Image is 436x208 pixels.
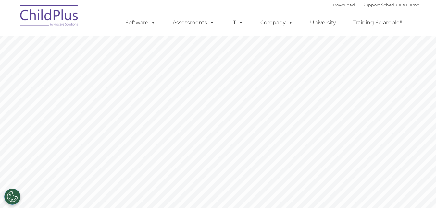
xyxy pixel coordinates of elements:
a: Software [119,16,162,29]
font: | [333,2,419,7]
a: Training Scramble!! [347,16,409,29]
a: Company [254,16,299,29]
a: IT [225,16,250,29]
button: Cookies Settings [4,189,20,205]
a: University [304,16,343,29]
a: Schedule A Demo [381,2,419,7]
a: Assessments [166,16,221,29]
img: ChildPlus by Procare Solutions [17,0,82,33]
a: Download [333,2,355,7]
a: Support [363,2,380,7]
